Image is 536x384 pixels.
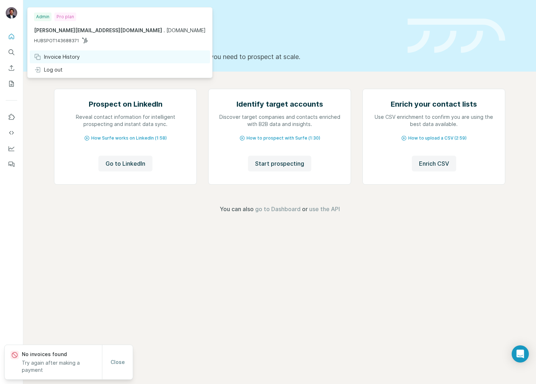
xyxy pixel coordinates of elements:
[6,77,17,90] button: My lists
[34,53,80,60] div: Invoice History
[106,356,130,369] button: Close
[370,113,498,128] p: Use CSV enrichment to confirm you are using the best data available.
[247,135,320,141] span: How to prospect with Surfe (1:30)
[512,345,529,363] div: Open Intercom Messenger
[111,359,125,366] span: Close
[98,156,152,171] button: Go to LinkedIn
[6,158,17,171] button: Feedback
[54,33,399,48] h1: Let’s prospect together
[34,38,79,44] span: HUBSPOT143688371
[302,205,308,213] span: or
[34,66,63,73] div: Log out
[6,142,17,155] button: Dashboard
[166,27,206,33] span: [DOMAIN_NAME]
[22,351,102,358] p: No invoices found
[6,7,17,19] img: Avatar
[34,27,162,33] span: [PERSON_NAME][EMAIL_ADDRESS][DOMAIN_NAME]
[408,135,467,141] span: How to upload a CSV (2:59)
[220,205,254,213] span: You can also
[391,99,477,109] h2: Enrich your contact lists
[237,99,323,109] h2: Identify target accounts
[6,62,17,74] button: Enrich CSV
[6,111,17,123] button: Use Surfe on LinkedIn
[91,135,167,141] span: How Surfe works on LinkedIn (1:58)
[419,159,449,168] span: Enrich CSV
[412,156,456,171] button: Enrich CSV
[54,13,76,21] div: Pro plan
[6,30,17,43] button: Quick start
[22,359,102,374] p: Try again after making a payment
[54,52,399,62] p: Pick your starting point and we’ll provide everything you need to prospect at scale.
[408,19,505,53] img: banner
[255,205,301,213] button: go to Dashboard
[164,27,165,33] span: .
[6,46,17,59] button: Search
[34,13,52,21] div: Admin
[248,156,311,171] button: Start prospecting
[62,113,189,128] p: Reveal contact information for intelligent prospecting and instant data sync.
[6,126,17,139] button: Use Surfe API
[54,13,399,20] div: Quick start
[89,99,162,109] h2: Prospect on LinkedIn
[216,113,343,128] p: Discover target companies and contacts enriched with B2B data and insights.
[106,159,145,168] span: Go to LinkedIn
[309,205,340,213] button: use the API
[255,159,304,168] span: Start prospecting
